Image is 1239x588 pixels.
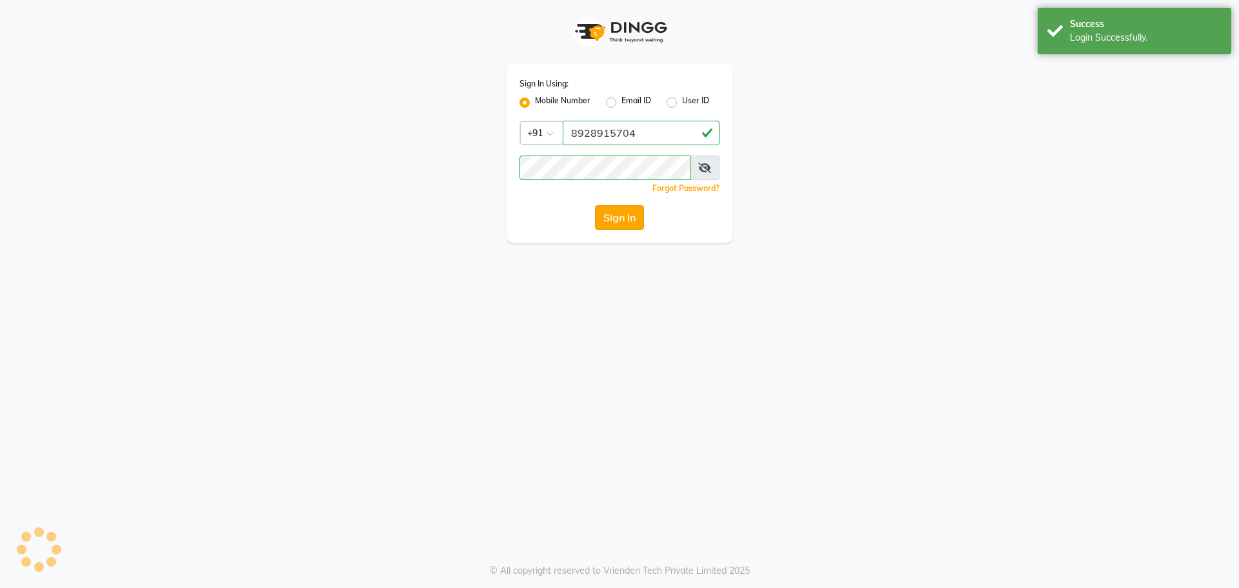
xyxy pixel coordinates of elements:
a: Forgot Password? [652,183,720,193]
button: Sign In [595,205,644,230]
div: Success [1070,17,1222,31]
label: Sign In Using: [519,78,569,90]
div: Login Successfully. [1070,31,1222,45]
label: Mobile Number [535,95,590,110]
input: Username [519,156,690,180]
img: logo1.svg [568,13,671,51]
label: User ID [682,95,709,110]
label: Email ID [621,95,651,110]
input: Username [563,121,720,145]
